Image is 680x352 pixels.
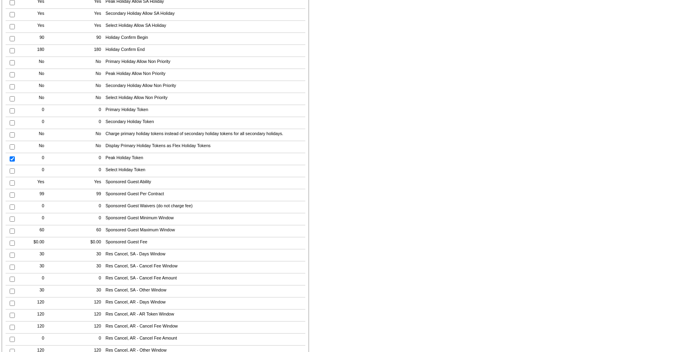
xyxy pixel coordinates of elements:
td: $0.00 [75,237,103,249]
td: 0 [18,273,47,285]
td: Yes [75,9,103,21]
td: No [18,69,47,81]
td: 30 [18,261,47,273]
td: No [75,81,103,93]
td: No [75,141,103,153]
td: 30 [75,249,103,261]
td: 0 [18,153,47,165]
td: 0 [18,201,47,213]
td: Primary Holiday Token [103,105,305,117]
td: Primary Holiday Allow Non Priority [103,57,305,69]
td: Yes [18,21,47,33]
td: Res Cancel, SA - Other Window [103,285,305,297]
td: No [18,81,47,93]
td: Select Holiday Allow Non Priority [103,93,305,105]
td: Res Cancel, AR - Cancel Fee Amount [103,334,305,346]
td: No [75,93,103,105]
td: 0 [18,165,47,177]
td: 0 [75,213,103,225]
td: 30 [75,285,103,297]
td: Res Cancel, AR - Days Window [103,297,305,310]
td: Sponsored Guest Maximum Window [103,225,305,237]
td: Sponsored Guest Fee [103,237,305,249]
td: 30 [18,285,47,297]
td: 90 [18,33,47,45]
td: 120 [75,322,103,334]
td: No [75,57,103,69]
td: No [18,57,47,69]
td: Sponsored Guest Minimum Window [103,213,305,225]
td: 180 [18,45,47,57]
td: Peak Holiday Allow Non Priority [103,69,305,81]
td: Res Cancel, AR - Cancel Fee Window [103,322,305,334]
td: No [18,93,47,105]
td: Select Holiday Allow SA Holiday [103,21,305,33]
td: Res Cancel, SA - Cancel Fee Window [103,261,305,273]
td: 99 [75,189,103,201]
td: Res Cancel, SA - Cancel Fee Amount [103,273,305,285]
td: 0 [75,334,103,346]
td: Charge primary holiday tokens instead of secondary holiday tokens for all secondary holidays. [103,129,305,141]
td: 30 [18,249,47,261]
td: 120 [75,297,103,310]
td: 30 [75,261,103,273]
td: 0 [75,153,103,165]
td: Holiday Confirm End [103,45,305,57]
td: Secondary Holiday Allow SA Holiday [103,9,305,21]
td: 120 [18,322,47,334]
td: Sponsored Guest Ability [103,177,305,189]
td: Secondary Holiday Token [103,117,305,129]
td: 90 [75,33,103,45]
td: Yes [18,9,47,21]
td: 0 [75,165,103,177]
td: Display Primary Holiday Tokens as Flex Holiday Tokens [103,141,305,153]
td: Select Holiday Token [103,165,305,177]
td: No [18,129,47,141]
td: 0 [75,117,103,129]
td: No [75,129,103,141]
td: 120 [18,297,47,310]
td: No [75,69,103,81]
td: 120 [75,310,103,322]
td: Secondary Holiday Allow Non Priority [103,81,305,93]
td: Res Cancel, AR - AR Token Window [103,310,305,322]
td: 60 [18,225,47,237]
td: 60 [75,225,103,237]
td: 99 [18,189,47,201]
td: Yes [75,177,103,189]
td: 0 [75,105,103,117]
td: Yes [75,21,103,33]
td: 0 [18,213,47,225]
td: 0 [18,105,47,117]
td: 0 [18,117,47,129]
td: 120 [18,310,47,322]
td: Peak Holiday Token [103,153,305,165]
td: Sponsored Guest Per Contract [103,189,305,201]
td: No [18,141,47,153]
td: 0 [75,201,103,213]
td: 0 [75,273,103,285]
td: Sponsored Guest Waivers (do not charge fee) [103,201,305,213]
td: $0.00 [18,237,47,249]
td: Holiday Confirm Begin [103,33,305,45]
td: 0 [18,334,47,346]
td: Res Cancel, SA - Days Window [103,249,305,261]
td: 180 [75,45,103,57]
td: Yes [18,177,47,189]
